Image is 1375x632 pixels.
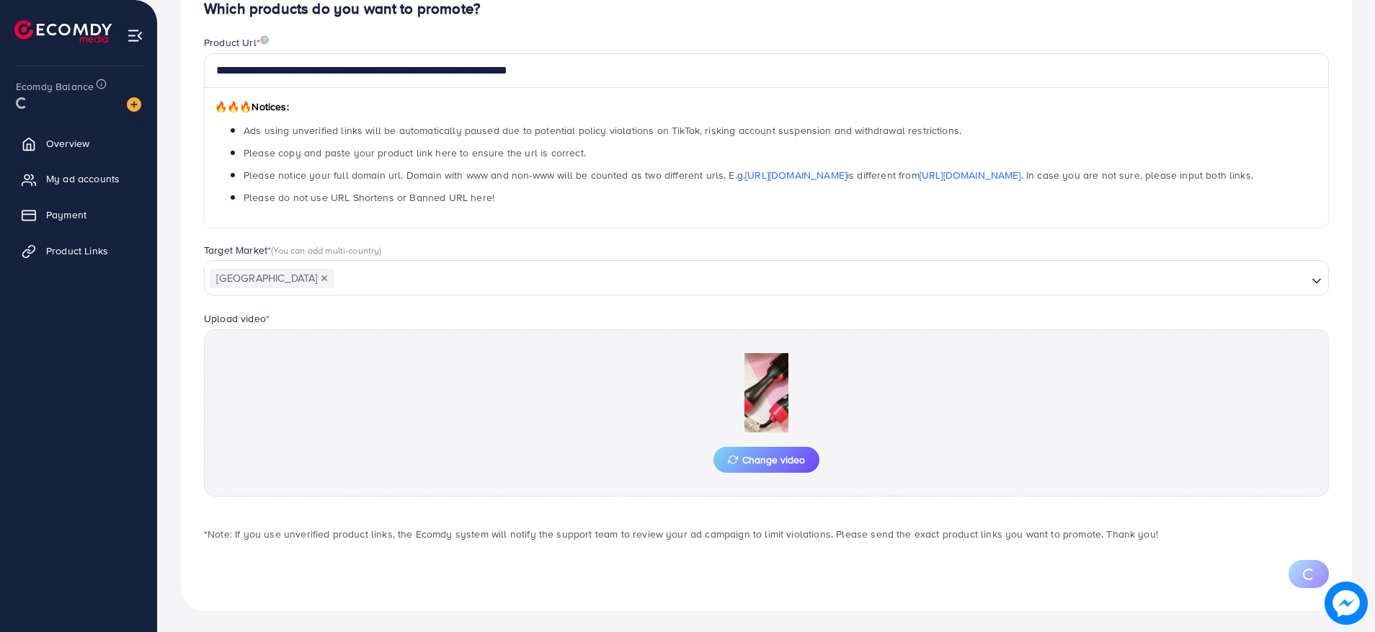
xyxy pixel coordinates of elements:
img: image [127,97,141,112]
label: Target Market [204,243,382,257]
span: Ads using unverified links will be automatically paused due to potential policy violations on Tik... [244,123,961,138]
input: Search for option [336,268,1306,290]
button: Deselect Pakistan [321,275,328,282]
span: Notices: [215,99,289,114]
span: Change video [728,455,805,465]
a: My ad accounts [11,164,146,193]
img: menu [127,27,143,44]
a: Payment [11,200,146,229]
img: logo [14,20,112,43]
span: (You can add multi-country) [271,244,381,257]
span: 🔥🔥🔥 [215,99,252,114]
button: Change video [713,447,819,473]
p: *Note: If you use unverified product links, the Ecomdy system will notify the support team to rev... [204,525,1329,543]
span: Ecomdy Balance [16,79,94,94]
a: Overview [11,129,146,158]
a: Product Links [11,236,146,265]
img: image [260,35,269,45]
span: Product Links [46,244,108,258]
span: Payment [46,208,86,222]
span: My ad accounts [46,172,120,186]
img: Preview Image [695,353,839,432]
img: image [1325,582,1368,625]
a: [URL][DOMAIN_NAME] [920,168,1021,182]
span: Please do not use URL Shortens or Banned URL here! [244,190,494,205]
span: Overview [46,136,89,151]
div: Search for option [204,260,1329,295]
label: Upload video [204,311,270,326]
label: Product Url [204,35,269,50]
span: [GEOGRAPHIC_DATA] [210,269,334,289]
a: [URL][DOMAIN_NAME] [745,168,847,182]
span: Please copy and paste your product link here to ensure the url is correct. [244,146,586,160]
span: Please notice your full domain url. Domain with www and non-www will be counted as two different ... [244,168,1253,182]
